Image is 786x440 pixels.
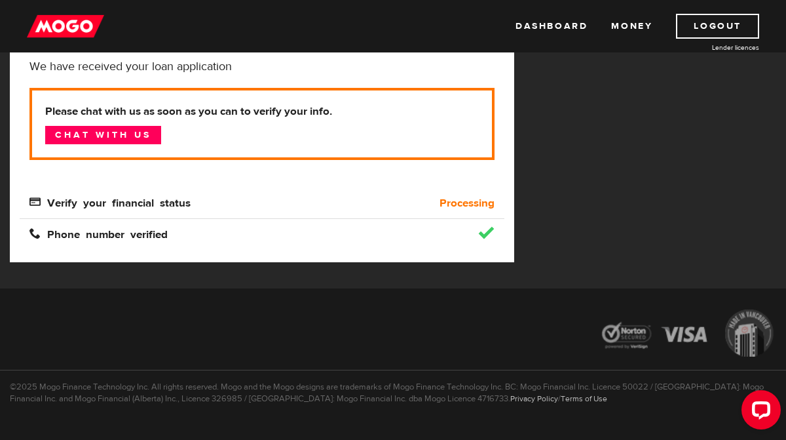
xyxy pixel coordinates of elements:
[29,59,495,75] p: We have received your loan application
[27,14,104,39] img: mogo_logo-11ee424be714fa7cbb0f0f49df9e16ec.png
[589,300,786,370] img: legal-icons-92a2ffecb4d32d839781d1b4e4802d7b.png
[29,228,168,239] span: Phone number verified
[45,126,161,144] a: Chat with us
[515,14,588,39] a: Dashboard
[661,43,759,52] a: Lender licences
[510,393,558,404] a: Privacy Policy
[440,195,495,211] b: Processing
[29,196,191,207] span: Verify your financial status
[676,14,759,39] a: Logout
[731,385,786,440] iframe: LiveChat chat widget
[561,393,607,404] a: Terms of Use
[611,14,652,39] a: Money
[45,104,479,119] b: Please chat with us as soon as you can to verify your info.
